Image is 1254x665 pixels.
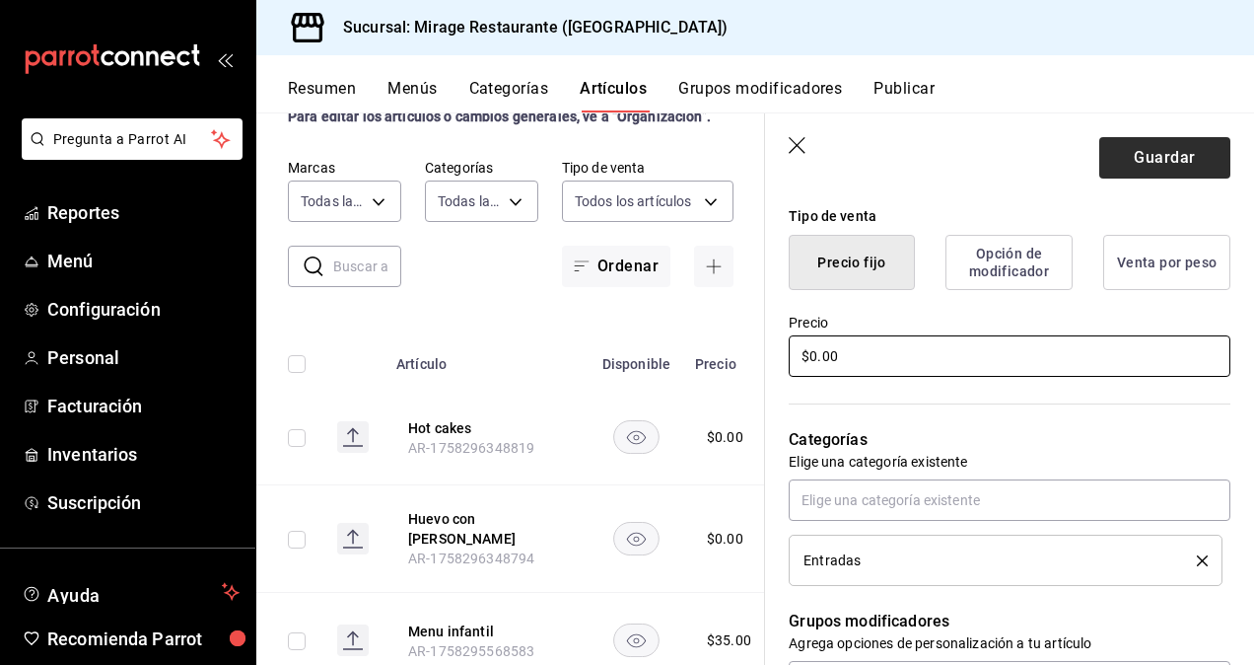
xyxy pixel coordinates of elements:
[425,161,538,175] label: Categorías
[683,327,775,390] th: Precio
[469,79,549,112] button: Categorías
[333,247,401,286] input: Buscar artículo
[327,16,728,39] h3: Sucursal: Mirage Restaurante ([GEOGRAPHIC_DATA])
[47,296,240,323] span: Configuración
[47,248,240,274] span: Menú
[408,418,566,438] button: edit-product-location
[47,580,214,604] span: Ayuda
[47,393,240,419] span: Facturación
[575,191,692,211] span: Todos los artículos
[707,427,743,447] div: $ 0.00
[408,551,534,566] span: AR-1758296348794
[14,143,243,164] a: Pregunta a Parrot AI
[47,489,240,516] span: Suscripción
[789,428,1230,452] p: Categorías
[789,206,1230,227] div: Tipo de venta
[707,630,751,650] div: $ 35.00
[47,441,240,468] span: Inventarios
[408,509,566,549] button: edit-product-location
[789,335,1230,377] input: $0.00
[613,522,660,555] button: availability-product
[1183,555,1208,566] button: delete
[408,622,566,641] button: edit-product-location
[1099,137,1230,179] button: Guardar
[562,246,670,287] button: Ordenar
[47,626,240,652] span: Recomienda Parrot
[47,199,240,226] span: Reportes
[789,610,1230,633] p: Grupos modificadores
[613,624,660,657] button: availability-product
[789,633,1230,653] p: Agrega opciones de personalización a tu artículo
[789,480,1230,521] input: Elige una categoría existente
[384,327,590,390] th: Artículo
[707,529,743,549] div: $ 0.00
[301,191,365,211] span: Todas las marcas, Sin marca
[387,79,437,112] button: Menús
[288,109,711,124] strong: Para editar los artículos o cambios generales, ve a “Organización”.
[408,440,534,456] span: AR-1758296348819
[873,79,935,112] button: Publicar
[580,79,647,112] button: Artículos
[789,235,915,290] button: Precio fijo
[217,51,233,67] button: open_drawer_menu
[945,235,1073,290] button: Opción de modificador
[408,643,534,659] span: AR-1758295568583
[789,452,1230,472] p: Elige una categoría existente
[590,327,683,390] th: Disponible
[789,316,1230,330] label: Precio
[288,79,1254,112] div: navigation tabs
[53,129,212,150] span: Pregunta a Parrot AI
[678,79,842,112] button: Grupos modificadores
[562,161,733,175] label: Tipo de venta
[438,191,502,211] span: Todas las categorías, Sin categoría
[288,161,401,175] label: Marcas
[288,79,356,112] button: Resumen
[22,118,243,160] button: Pregunta a Parrot AI
[613,420,660,454] button: availability-product
[1103,235,1230,290] button: Venta por peso
[803,554,861,567] span: Entradas
[47,344,240,371] span: Personal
